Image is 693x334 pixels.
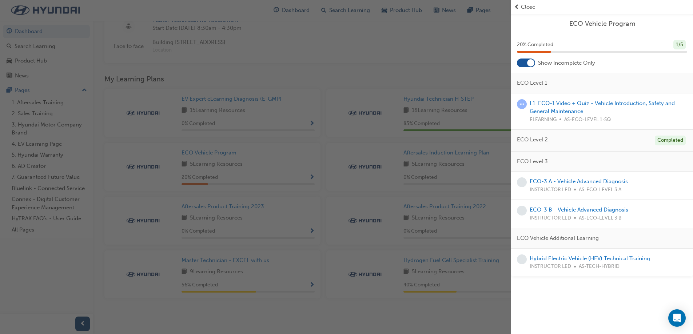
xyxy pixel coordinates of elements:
[530,100,675,115] a: L1. ECO-1 Video + Quiz - Vehicle Introduction, Safety and General Maintenance
[564,116,611,124] span: AS-ECO-LEVEL 1-SQ
[517,136,548,144] span: ECO Level 2
[530,206,628,213] a: ECO-3 B - Vehicle Advanced Diagnosis
[530,178,628,185] a: ECO-3 A - Vehicle Advanced Diagnosis
[655,136,686,145] div: Completed
[579,186,621,194] span: AS-ECO-LEVEL 3 A
[530,262,571,271] span: INSTRUCTOR LED
[579,214,622,222] span: AS-ECO-LEVEL 3 B
[517,41,553,49] span: 20 % Completed
[530,255,650,262] a: Hybrid Electric Vehicle (HEV) Technical Training
[517,206,527,216] span: learningRecordVerb_NONE-icon
[668,309,686,327] div: Open Intercom Messenger
[517,234,599,242] span: ECO Vehicle Additional Learning
[517,20,687,28] a: ECO Vehicle Program
[579,262,620,271] span: AS-TECH-HYBRID
[530,116,557,124] span: ELEARNING
[538,59,595,67] span: Show Incomplete Only
[517,157,548,166] span: ECO Level 3
[517,79,547,87] span: ECO Level 1
[530,214,571,222] span: INSTRUCTOR LED
[514,3,690,11] button: prev-iconClose
[673,40,686,50] div: 1 / 5
[517,99,527,109] span: learningRecordVerb_ATTEMPT-icon
[521,3,535,11] span: Close
[517,177,527,187] span: learningRecordVerb_NONE-icon
[530,186,571,194] span: INSTRUCTOR LED
[517,254,527,264] span: learningRecordVerb_NONE-icon
[514,3,519,11] span: prev-icon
